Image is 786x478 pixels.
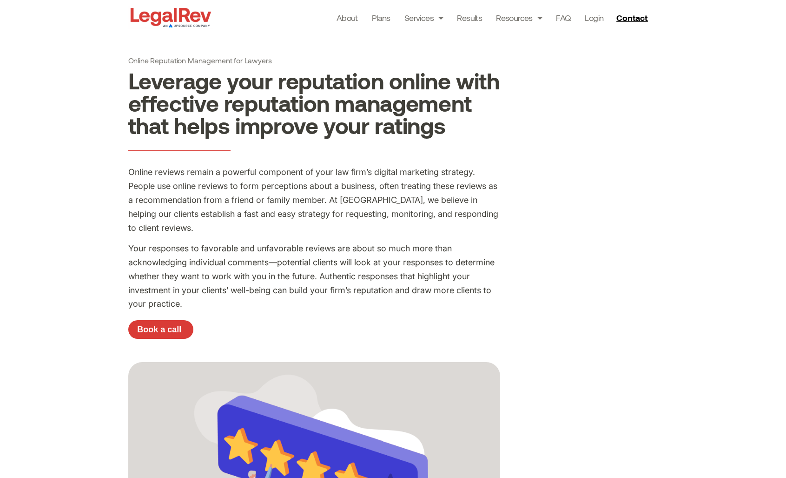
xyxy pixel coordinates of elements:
a: About [337,11,358,24]
span: Contact [616,13,647,22]
a: Results [457,11,482,24]
h1: Online Reputation Management for Lawyers [128,56,500,65]
h2: Leverage your reputation online with effective reputation management that helps improve your ratings [128,69,500,136]
a: Services [404,11,443,24]
p: Your responses to favorable and unfavorable reviews are about so much more than acknowledging ind... [128,242,500,311]
span: Book a call [137,325,181,334]
a: Contact [613,10,654,25]
a: Book a call [128,320,193,339]
a: Resources [496,11,542,24]
a: Plans [372,11,390,24]
p: Online reviews remain a powerful component of your law firm’s digital marketing strategy. People ... [128,165,500,235]
a: Login [585,11,603,24]
a: FAQ [556,11,571,24]
nav: Menu [337,11,604,24]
